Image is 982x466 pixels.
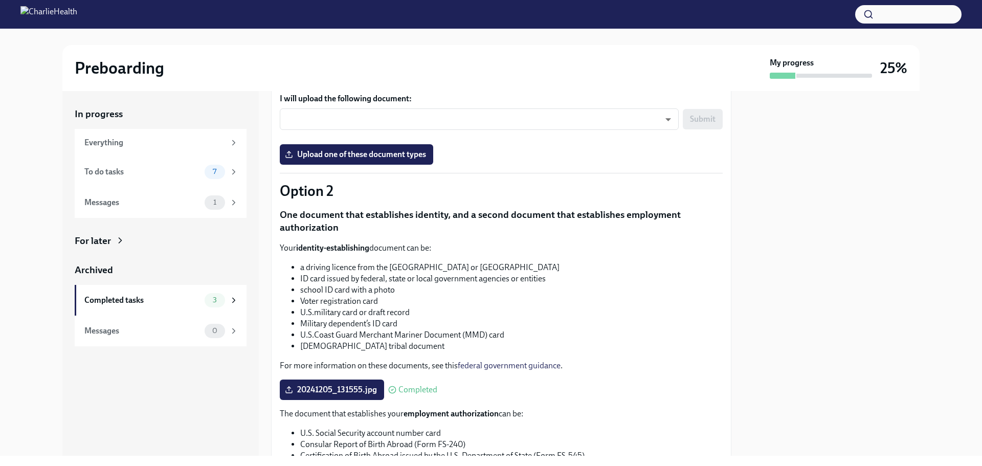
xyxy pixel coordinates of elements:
[84,166,200,177] div: To do tasks
[300,273,723,284] li: ID card issued by federal, state or local government agencies or entities
[880,59,907,77] h3: 25%
[84,137,225,148] div: Everything
[300,428,723,439] li: U.S. Social Security account number card
[287,385,377,395] span: 20241205_131555.jpg
[280,144,433,165] label: Upload one of these document types
[280,380,384,400] label: 20241205_131555.jpg
[300,329,723,341] li: U.S.Coast Guard Merchant Mariner Document (MMD) card
[280,360,723,371] p: For more information on these documents, see this .
[300,341,723,352] li: [DEMOGRAPHIC_DATA] tribal document
[207,198,222,206] span: 1
[207,168,222,175] span: 7
[300,284,723,296] li: school ID card with a photo
[280,182,723,200] p: Option 2
[75,285,247,316] a: Completed tasks3
[280,93,723,104] label: I will upload the following document:
[300,307,723,318] li: U.S.military card or draft record
[770,57,814,69] strong: My progress
[296,243,369,253] strong: identity-establishing
[458,361,561,370] a: federal government guidance
[398,386,437,394] span: Completed
[75,107,247,121] a: In progress
[75,58,164,78] h2: Preboarding
[84,325,200,337] div: Messages
[207,296,223,304] span: 3
[75,234,111,248] div: For later
[84,197,200,208] div: Messages
[75,187,247,218] a: Messages1
[280,208,723,234] p: One document that establishes identity, and a second document that establishes employment authori...
[300,318,723,329] li: Military dependent’s ID card
[75,234,247,248] a: For later
[404,409,499,418] strong: employment authorization
[20,6,77,23] img: CharlieHealth
[280,108,679,130] div: ​
[300,450,723,461] li: Certification of Birth Abroad issued by the U.S. Department of State (Form FS-545)
[206,327,224,335] span: 0
[280,242,723,254] p: Your document can be:
[75,316,247,346] a: Messages0
[300,296,723,307] li: Voter registration card
[75,129,247,157] a: Everything
[280,408,723,419] p: The document that establishes your can be:
[75,157,247,187] a: To do tasks7
[300,262,723,273] li: a driving licence from the [GEOGRAPHIC_DATA] or [GEOGRAPHIC_DATA]
[300,439,723,450] li: Consular Report of Birth Abroad (Form FS-240)
[75,263,247,277] a: Archived
[84,295,200,306] div: Completed tasks
[287,149,426,160] span: Upload one of these document types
